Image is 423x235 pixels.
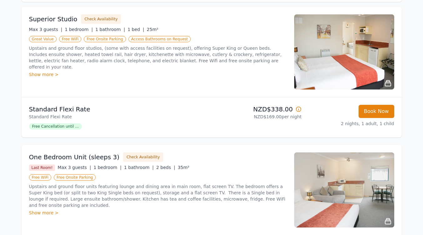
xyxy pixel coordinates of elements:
span: 1 bathroom | [124,165,154,170]
h3: Superior Studio [29,15,78,23]
span: 1 bed | [128,27,144,32]
span: Free Onsite Parking [54,174,96,181]
span: Access Bathrooms on Request [128,36,191,42]
span: 1 bedroom | [93,165,122,170]
span: 2 beds | [156,165,175,170]
p: NZD$169.00 per night [214,114,302,120]
div: Show more > [29,210,287,216]
span: Max 3 guests | [58,165,91,170]
span: Free Onsite Parking [84,36,126,42]
p: NZD$338.00 [214,105,302,114]
p: Upstairs and ground floor studios, (some with access facilities on request), offering Super King ... [29,45,287,70]
span: Free WiFi [29,174,52,181]
h3: One Bedroom Unit (sleeps 3) [29,153,119,161]
span: Free Cancellation until ... [29,123,82,130]
span: Last Room! [29,165,55,171]
span: Free WiFi [59,36,82,42]
span: Great Value [29,36,57,42]
div: Show more > [29,71,287,78]
span: 1 bedroom | [65,27,93,32]
span: 25m² [147,27,158,32]
button: Book Now [359,105,394,118]
p: 2 nights, 1 adult, 1 child [307,120,394,127]
button: Check Availability [81,14,121,24]
span: 35m² [178,165,189,170]
span: Max 3 guests | [29,27,63,32]
p: Standard Flexi Rate [29,105,209,114]
p: Standard Flexi Rate [29,114,209,120]
button: Check Availability [123,152,163,162]
span: 1 bathroom | [95,27,125,32]
p: Upstairs and ground floor units featuring lounge and dining area in main room, flat screen TV. Th... [29,183,287,208]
